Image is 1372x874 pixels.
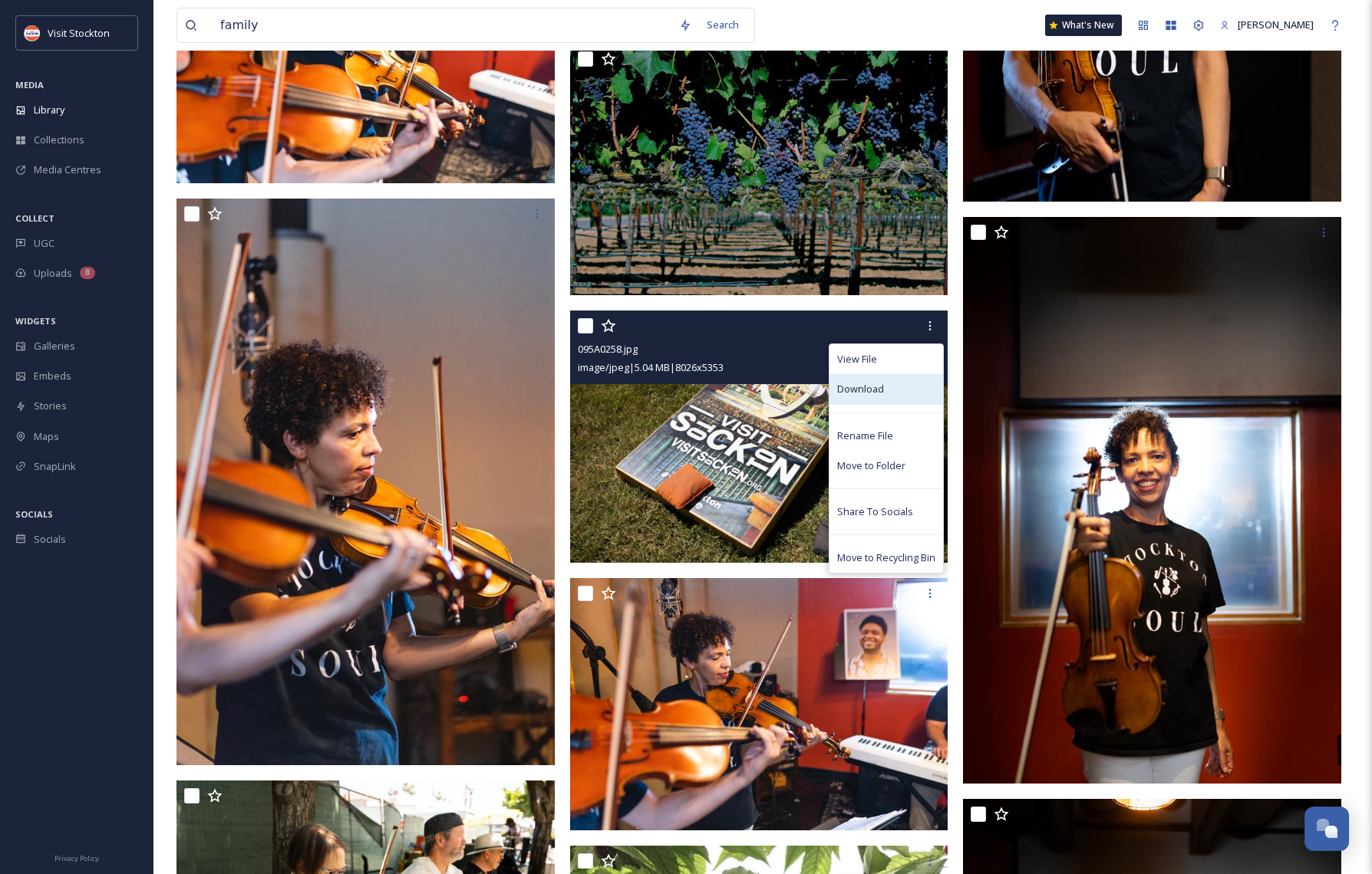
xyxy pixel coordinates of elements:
span: Maps [34,429,59,444]
span: Download [837,382,884,396]
span: WIDGETS [15,315,56,327]
span: Move to Folder [837,458,905,473]
span: SOCIALS [15,508,53,520]
span: Rename File [837,429,893,443]
span: SnapLink [34,459,76,474]
span: [PERSON_NAME] [1238,18,1314,31]
span: image/jpeg | 5.04 MB | 8026 x 5353 [578,360,724,374]
span: Collections [34,133,84,147]
span: Library [34,103,64,117]
div: Search [699,10,747,40]
span: Uploads [34,266,72,281]
span: Share To Socials [837,504,913,519]
span: Galleries [34,339,75,353]
img: VisitStockton-StocktonSoul-35.jpg [570,578,948,830]
span: View File [837,352,877,366]
span: MEDIA [15,79,44,90]
img: VisitStockton-StocktonSoul-22.jpg [176,199,555,766]
img: VisitStockton-StocktonSoul-82.jpg [963,217,1341,784]
a: What's New [1045,15,1122,36]
button: Open Chat [1304,807,1349,851]
span: Media Centres [34,163,101,177]
div: 8 [80,267,95,279]
input: Search your library [213,8,671,42]
a: [PERSON_NAME] [1212,10,1321,40]
span: COLLECT [15,212,54,224]
span: Visit Stockton [48,26,110,40]
img: Lodi Vineyard.jpg [570,43,948,295]
span: Move to Recycling Bin [837,550,935,565]
span: Socials [34,532,66,547]
span: Stories [34,399,67,413]
span: UGC [34,236,54,251]
a: Privacy Policy [54,848,99,866]
img: unnamed.jpeg [25,25,40,41]
span: Embeds [34,369,71,383]
span: 095A0258.jpg [578,342,638,356]
span: Privacy Policy [54,853,99,863]
img: 095A0258.jpg [570,310,948,563]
